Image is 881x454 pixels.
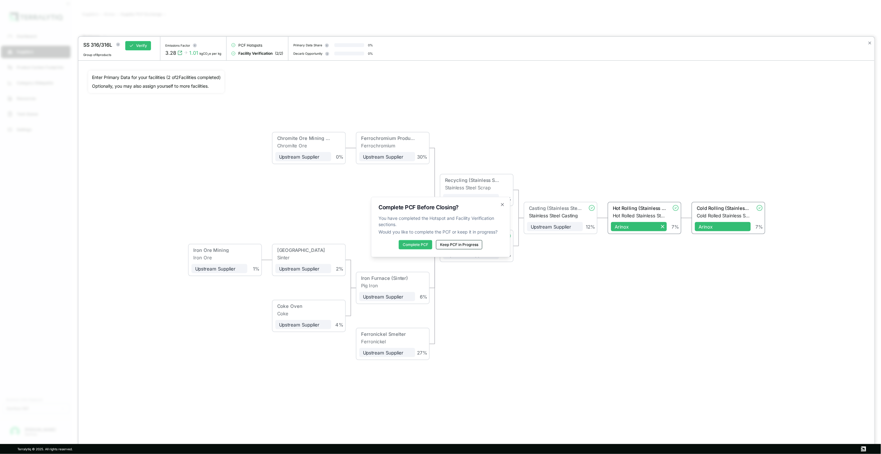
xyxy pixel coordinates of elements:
g: Edge from 7 to 9 [425,246,444,344]
div: Stainless Steel Scrap [445,185,499,190]
div: Upstream Supplier [279,154,328,160]
div: Cold Rolled Stainless Steel [697,213,751,218]
div: Stainless Steel Casting [529,213,583,218]
div: Arinox [615,224,663,229]
div: Coke Oven [277,303,328,309]
div: 30 % [417,154,427,160]
div: Recycling (Stainless Steel) [445,177,499,183]
div: Upstream Supplier [363,350,411,355]
div: Upstream Supplier [279,322,328,327]
div: Upstream Supplier [363,154,411,160]
div: Upstream Supplier [195,266,244,271]
div: 7 % [755,224,763,229]
div: Chromite Ore [277,143,331,148]
h2: Complete PCF Before Closing? [379,205,502,210]
div: Iron Ore Mining [193,247,244,253]
span: You have completed the Hotspot and Facility Verification sections. [379,215,502,228]
button: Keep PCF in Progress [436,240,482,249]
div: 0 % [504,196,511,202]
div: 1 % [253,266,259,271]
g: Edge from 5 to 6 [342,288,360,316]
g: Edge from 8 to 10 [509,190,528,218]
g: Edge from 9 to 10 [509,218,528,246]
div: Iron Furnace (Sinter) [361,275,411,281]
g: Edge from 2 to 9 [425,148,444,246]
g: Edge from 6 to 9 [425,246,444,288]
span: Would you like to complete the PCF or keep it in progress? [379,229,502,235]
div: 4 % [503,252,511,257]
div: Hot Rolled Stainless Steel [613,213,667,218]
div: [GEOGRAPHIC_DATA] [277,247,328,253]
div: 27 % [417,350,427,355]
div: 6 % [420,294,427,299]
div: Ferrochromium Production [361,135,415,141]
div: Ferronickel [361,339,415,344]
svg: View audit trail [177,50,182,55]
div: 4 % [335,322,343,327]
div: 7 % [672,224,679,229]
div: Upstream Supplier [279,266,328,271]
div: Upstream Supplier [531,224,579,229]
div: Pig Iron [361,283,415,288]
div: 2 % [336,266,343,271]
button: Complete PCF [399,240,432,249]
div: Chromite Ore Mining & Beneficiation [277,135,331,141]
div: Cold Rolling (Stainless Steel) [697,205,751,211]
div: Ferronickel Smelter [361,331,411,337]
div: Arinox [699,224,747,229]
div: Casting (Stainless Steel) [529,205,583,211]
div: Upstream Supplier [363,294,411,299]
div: 12 % [586,224,595,229]
div: Iron Ore [193,255,247,260]
div: Coke [277,311,331,316]
div: Hot Rolling (Stainless Steel) [613,205,667,211]
div: Upstream Supplier [447,196,495,202]
div: 0 % [336,154,343,160]
div: Ferrochromium [361,143,415,148]
g: Edge from 4 to 6 [342,260,360,288]
div: Sinter [277,255,331,260]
